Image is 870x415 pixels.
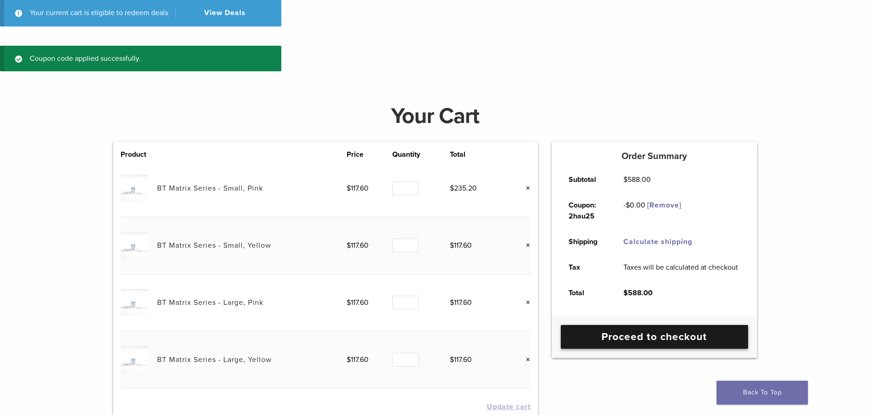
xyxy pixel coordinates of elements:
[623,175,651,184] bdi: 588.00
[647,201,681,210] a: Remove 2hau25 coupon
[450,241,472,250] bdi: 117.60
[106,105,764,127] h1: Your Cart
[175,7,267,19] a: View Deals
[552,151,757,162] h5: Order Summary
[559,229,613,255] th: Shipping
[623,237,692,246] a: Calculate shipping
[559,280,613,306] th: Total
[347,184,369,193] bdi: 117.60
[626,201,630,210] span: $
[347,241,369,250] bdi: 117.60
[121,289,148,316] img: BT Matrix Series - Large, Pink
[717,381,808,404] a: Back To Top
[157,355,272,364] a: BT Matrix Series - Large, Yellow
[623,288,628,298] span: $
[450,355,454,364] span: $
[121,149,157,160] th: Product
[121,175,148,202] img: BT Matrix Series - Small, Pink
[347,298,351,307] span: $
[157,298,264,307] a: BT Matrix Series - Large, Pink
[487,403,531,410] button: Update cart
[121,346,148,373] img: BT Matrix Series - Large, Yellow
[559,167,613,192] th: Subtotal
[121,232,148,259] img: BT Matrix Series - Small, Yellow
[559,192,613,229] th: Coupon: 2hau25
[347,355,369,364] bdi: 117.60
[450,149,506,160] th: Total
[613,192,692,229] td: -
[559,255,613,280] th: Tax
[450,184,454,193] span: $
[450,241,454,250] span: $
[561,325,748,349] a: Proceed to checkout
[450,184,477,193] bdi: 235.20
[347,149,392,160] th: Price
[450,298,454,307] span: $
[347,355,351,364] span: $
[519,239,531,251] a: Remove this item
[157,241,271,250] a: BT Matrix Series - Small, Yellow
[347,241,351,250] span: $
[347,298,369,307] bdi: 117.60
[623,288,653,298] bdi: 588.00
[623,175,627,184] span: $
[450,298,472,307] bdi: 117.60
[392,149,450,160] th: Quantity
[519,354,531,366] a: Remove this item
[157,184,263,193] a: BT Matrix Series - Small, Pink
[450,355,472,364] bdi: 117.60
[347,184,351,193] span: $
[626,201,645,210] span: 0.00
[519,182,531,194] a: Remove this item
[613,255,749,280] td: Taxes will be calculated at checkout
[519,297,531,309] a: Remove this item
